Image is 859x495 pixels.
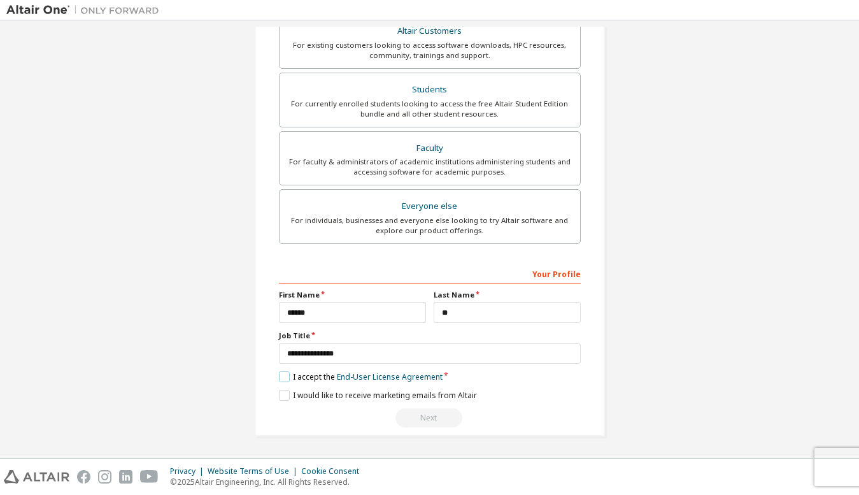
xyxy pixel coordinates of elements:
[6,4,166,17] img: Altair One
[287,99,572,119] div: For currently enrolled students looking to access the free Altair Student Edition bundle and all ...
[77,470,90,484] img: facebook.svg
[434,290,581,300] label: Last Name
[98,470,111,484] img: instagram.svg
[287,40,572,61] div: For existing customers looking to access software downloads, HPC resources, community, trainings ...
[287,197,572,215] div: Everyone else
[170,466,208,477] div: Privacy
[170,477,367,487] p: © 2025 Altair Engineering, Inc. All Rights Reserved.
[337,371,443,382] a: End-User License Agreement
[279,408,581,427] div: Read and acccept EULA to continue
[287,157,572,177] div: For faculty & administrators of academic institutions administering students and accessing softwa...
[279,290,426,300] label: First Name
[208,466,301,477] div: Website Terms of Use
[119,470,132,484] img: linkedin.svg
[279,263,581,283] div: Your Profile
[287,81,572,99] div: Students
[4,470,69,484] img: altair_logo.svg
[301,466,367,477] div: Cookie Consent
[140,470,159,484] img: youtube.svg
[287,140,572,157] div: Faculty
[287,215,572,236] div: For individuals, businesses and everyone else looking to try Altair software and explore our prod...
[279,331,581,341] label: Job Title
[287,22,572,40] div: Altair Customers
[279,390,477,401] label: I would like to receive marketing emails from Altair
[279,371,443,382] label: I accept the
